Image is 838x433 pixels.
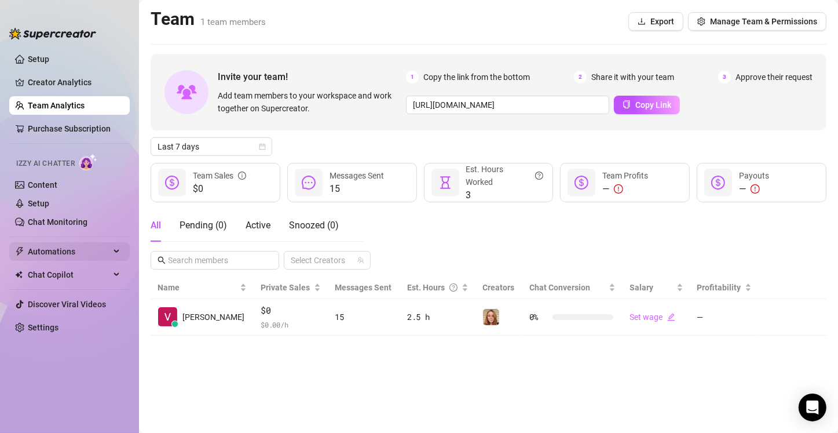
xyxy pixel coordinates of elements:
[449,281,458,294] span: question-circle
[15,247,24,256] span: thunderbolt
[535,163,543,188] span: question-circle
[739,171,769,180] span: Payouts
[28,265,110,284] span: Chat Copilot
[357,257,364,264] span: team
[628,12,683,31] button: Export
[335,283,391,292] span: Messages Sent
[168,254,263,267] input: Search members
[574,176,588,190] span: dollar-circle
[193,169,246,182] div: Team Sales
[602,182,648,196] div: —
[529,311,548,323] span: 0 %
[158,307,177,326] img: Victoria McCurr…
[151,8,266,30] h2: Team
[650,17,674,26] span: Export
[602,171,648,180] span: Team Profits
[180,219,227,232] div: Pending ( 0 )
[751,184,760,194] span: exclamation-circle
[667,313,675,321] span: edit
[529,283,590,292] span: Chat Conversion
[697,283,741,292] span: Profitability
[407,311,469,323] div: 2.5 h
[200,17,266,27] span: 1 team members
[475,276,522,299] th: Creators
[718,71,731,83] span: 3
[630,312,675,322] a: Set wageedit
[638,17,646,26] span: download
[28,180,57,190] a: Content
[28,323,58,332] a: Settings
[591,71,674,83] span: Share it with your team
[151,276,254,299] th: Name
[238,169,246,182] span: info-circle
[16,158,75,169] span: Izzy AI Chatter
[466,163,544,188] div: Est. Hours Worked
[28,73,120,92] a: Creator Analytics
[28,54,49,64] a: Setup
[614,96,680,114] button: Copy Link
[614,184,623,194] span: exclamation-circle
[158,281,237,294] span: Name
[406,71,419,83] span: 1
[259,143,266,150] span: calendar
[79,154,97,170] img: AI Chatter
[330,171,384,180] span: Messages Sent
[407,281,459,294] div: Est. Hours
[15,271,23,279] img: Chat Copilot
[9,28,96,39] img: logo-BBDzfeDw.svg
[466,188,544,202] span: 3
[182,311,244,323] span: [PERSON_NAME]
[28,242,110,261] span: Automations
[261,283,310,292] span: Private Sales
[261,304,321,318] span: $0
[28,199,49,208] a: Setup
[246,220,270,231] span: Active
[218,70,406,84] span: Invite your team!
[335,311,393,323] div: 15
[697,17,705,26] span: setting
[574,71,587,83] span: 2
[690,299,759,336] td: —
[302,176,316,190] span: message
[158,256,166,264] span: search
[688,12,826,31] button: Manage Team & Permissions
[28,101,85,110] a: Team Analytics
[158,138,265,155] span: Last 7 days
[483,309,499,325] img: 🩷t🩷
[630,283,653,292] span: Salary
[218,89,401,115] span: Add team members to your workspace and work together on Supercreator.
[799,394,826,421] div: Open Intercom Messenger
[165,176,179,190] span: dollar-circle
[151,219,161,232] div: All
[193,182,246,196] span: $0
[438,176,452,190] span: hourglass
[739,182,769,196] div: —
[28,300,106,309] a: Discover Viral Videos
[330,182,384,196] span: 15
[28,217,87,227] a: Chat Monitoring
[711,176,725,190] span: dollar-circle
[623,100,631,108] span: copy
[735,71,813,83] span: Approve their request
[710,17,817,26] span: Manage Team & Permissions
[28,119,120,138] a: Purchase Subscription
[635,100,671,110] span: Copy Link
[289,220,339,231] span: Snoozed ( 0 )
[261,319,321,330] span: $ 0.00 /h
[423,71,530,83] span: Copy the link from the bottom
